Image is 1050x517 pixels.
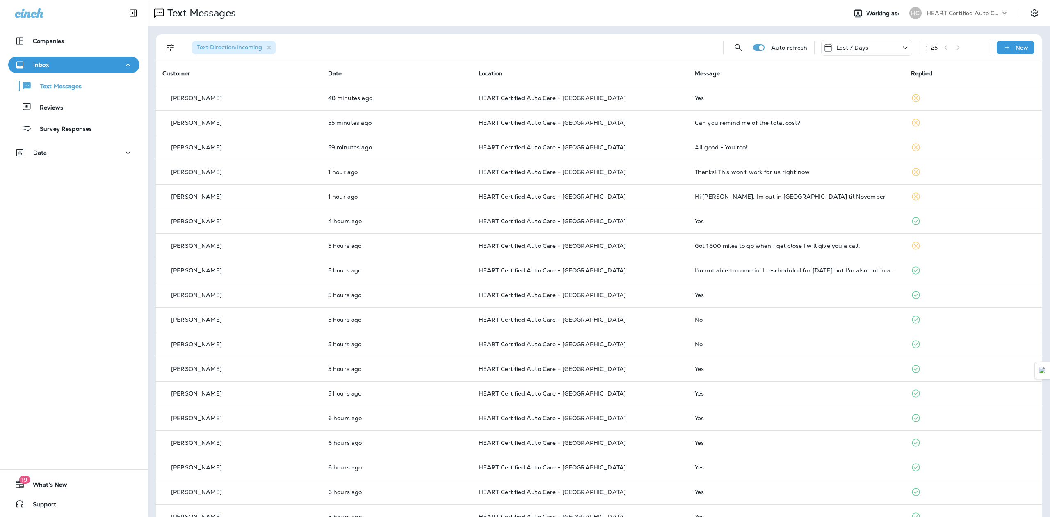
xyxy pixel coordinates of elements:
p: Sep 22, 2025 10:06 AM [328,292,466,298]
span: HEART Certified Auto Care - [GEOGRAPHIC_DATA] [479,193,626,200]
div: 1 - 25 [926,44,938,51]
p: Sep 22, 2025 09:30 AM [328,390,466,397]
div: Text Direction:Incoming [192,41,276,54]
span: HEART Certified Auto Care - [GEOGRAPHIC_DATA] [479,94,626,102]
p: Sep 22, 2025 10:55 AM [328,218,466,224]
div: Thanks! This won't work for us right now. [695,169,898,175]
div: Yes [695,292,898,298]
p: Sep 22, 2025 10:08 AM [328,267,466,274]
p: Data [33,149,47,156]
div: No [695,341,898,348]
p: [PERSON_NAME] [171,242,222,249]
span: HEART Certified Auto Care - [GEOGRAPHIC_DATA] [479,144,626,151]
button: Settings [1027,6,1042,21]
span: HEART Certified Auto Care - [GEOGRAPHIC_DATA] [479,217,626,225]
span: HEART Certified Auto Care - [GEOGRAPHIC_DATA] [479,341,626,348]
button: 19What's New [8,476,139,493]
p: Survey Responses [32,126,92,133]
span: HEART Certified Auto Care - [GEOGRAPHIC_DATA] [479,464,626,471]
p: [PERSON_NAME] [171,366,222,372]
p: Auto refresh [771,44,808,51]
p: Sep 22, 2025 02:30 PM [328,144,466,151]
div: Yes [695,415,898,421]
div: Yes [695,464,898,471]
div: Hi Armando. Im out in Boston til November [695,193,898,200]
p: Sep 22, 2025 01:39 PM [328,193,466,200]
button: Companies [8,33,139,49]
p: Text Messages [164,7,236,19]
span: Location [479,70,502,77]
p: Sep 22, 2025 09:34 AM [328,366,466,372]
span: 19 [19,476,30,484]
button: Filters [162,39,179,56]
div: All good - You too! [695,144,898,151]
button: Data [8,144,139,161]
p: Sep 22, 2025 02:04 PM [328,169,466,175]
p: [PERSON_NAME] [171,390,222,397]
p: [PERSON_NAME] [171,464,222,471]
p: [PERSON_NAME] [171,341,222,348]
span: Working as: [866,10,901,17]
p: HEART Certified Auto Care [927,10,1000,16]
span: Text Direction : Incoming [197,43,262,51]
p: Reviews [32,104,63,112]
span: HEART Certified Auto Care - [GEOGRAPHIC_DATA] [479,168,626,176]
button: Survey Responses [8,120,139,137]
span: HEART Certified Auto Care - [GEOGRAPHIC_DATA] [479,316,626,323]
p: New [1016,44,1028,51]
p: [PERSON_NAME] [171,439,222,446]
span: Date [328,70,342,77]
p: Companies [33,38,64,44]
div: Yes [695,95,898,101]
span: HEART Certified Auto Care - [GEOGRAPHIC_DATA] [479,365,626,373]
p: Sep 22, 2025 09:47 AM [328,316,466,323]
span: What's New [25,481,67,491]
p: [PERSON_NAME] [171,489,222,495]
p: Last 7 Days [836,44,869,51]
p: [PERSON_NAME] [171,415,222,421]
button: Search Messages [730,39,746,56]
span: HEART Certified Auto Care - [GEOGRAPHIC_DATA] [479,414,626,422]
button: Inbox [8,57,139,73]
div: Can you remind me of the total cost? [695,119,898,126]
p: Sep 22, 2025 10:23 AM [328,242,466,249]
span: Replied [911,70,932,77]
div: Yes [695,218,898,224]
p: Sep 22, 2025 09:42 AM [328,341,466,348]
p: [PERSON_NAME] [171,316,222,323]
button: Text Messages [8,77,139,94]
span: Customer [162,70,190,77]
p: [PERSON_NAME] [171,193,222,200]
div: HC [909,7,922,19]
span: HEART Certified Auto Care - [GEOGRAPHIC_DATA] [479,390,626,397]
p: [PERSON_NAME] [171,95,222,101]
span: HEART Certified Auto Care - [GEOGRAPHIC_DATA] [479,267,626,274]
div: Yes [695,439,898,446]
p: Sep 22, 2025 09:07 AM [328,489,466,495]
p: Sep 22, 2025 02:41 PM [328,95,466,101]
div: Yes [695,489,898,495]
p: [PERSON_NAME] [171,119,222,126]
div: I'm not able to come in! I rescheduled for tomorrow but I'm also not in a position to place a cal... [695,267,898,274]
p: Text Messages [32,83,82,91]
p: [PERSON_NAME] [171,144,222,151]
p: [PERSON_NAME] [171,267,222,274]
p: Sep 22, 2025 09:16 AM [328,415,466,421]
span: HEART Certified Auto Care - [GEOGRAPHIC_DATA] [479,488,626,496]
div: Yes [695,366,898,372]
p: Inbox [33,62,49,68]
button: Reviews [8,98,139,116]
span: Support [25,501,56,511]
p: [PERSON_NAME] [171,169,222,175]
span: HEART Certified Auto Care - [GEOGRAPHIC_DATA] [479,439,626,446]
div: Yes [695,390,898,397]
span: HEART Certified Auto Care - [GEOGRAPHIC_DATA] [479,119,626,126]
p: [PERSON_NAME] [171,292,222,298]
p: Sep 22, 2025 02:35 PM [328,119,466,126]
p: [PERSON_NAME] [171,218,222,224]
div: Got 1800 miles to go when I get close I will give you a call. [695,242,898,249]
button: Collapse Sidebar [122,5,145,21]
span: HEART Certified Auto Care - [GEOGRAPHIC_DATA] [479,242,626,249]
button: Support [8,496,139,512]
p: Sep 22, 2025 09:10 AM [328,439,466,446]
